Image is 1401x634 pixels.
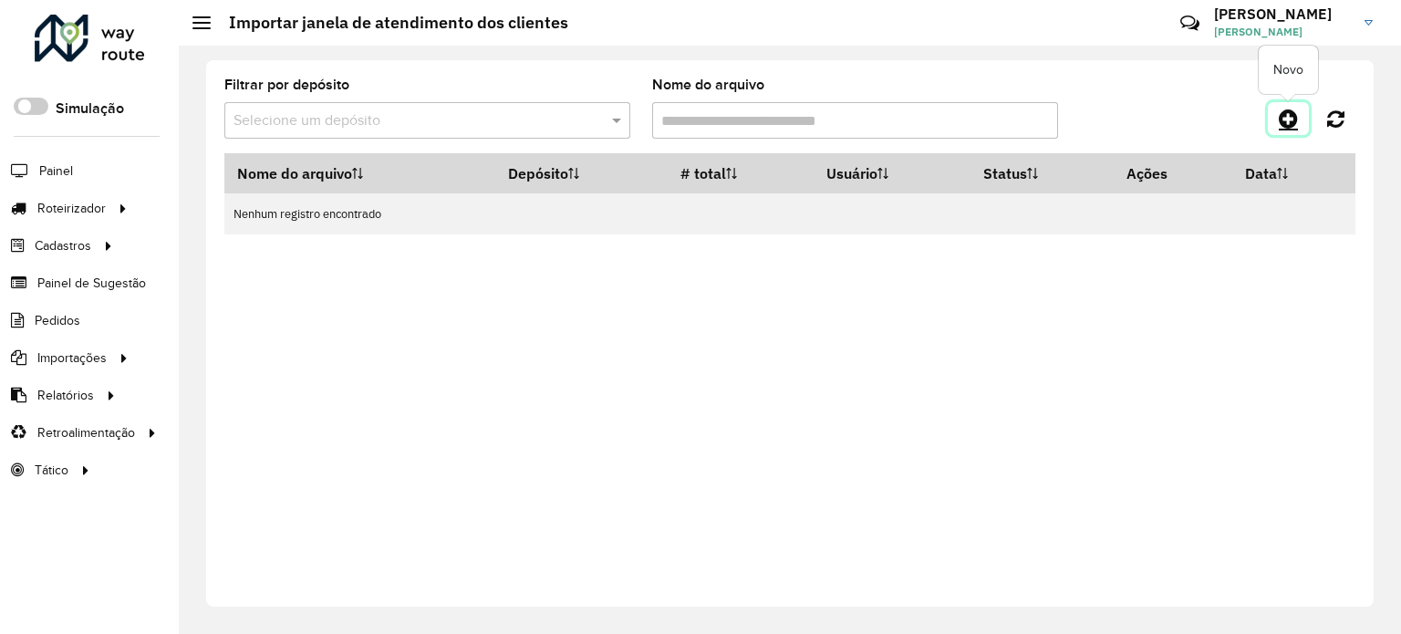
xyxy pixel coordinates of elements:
[211,13,568,33] h2: Importar janela de atendimento dos clientes
[35,311,80,330] span: Pedidos
[1114,154,1232,193] th: Ações
[35,461,68,480] span: Tático
[1259,46,1318,94] div: Novo
[495,154,668,193] th: Depósito
[224,154,495,193] th: Nome do arquivo
[37,423,135,442] span: Retroalimentação
[37,274,146,293] span: Painel de Sugestão
[815,154,970,193] th: Usuário
[1232,154,1355,193] th: Data
[1214,5,1351,23] h3: [PERSON_NAME]
[652,74,764,96] label: Nome do arquivo
[37,199,106,218] span: Roteirizador
[970,154,1114,193] th: Status
[37,386,94,405] span: Relatórios
[35,236,91,255] span: Cadastros
[56,98,124,120] label: Simulação
[224,193,1355,234] td: Nenhum registro encontrado
[1214,24,1351,40] span: [PERSON_NAME]
[37,348,107,368] span: Importações
[39,161,73,181] span: Painel
[1170,4,1209,43] a: Contato Rápido
[224,74,349,96] label: Filtrar por depósito
[668,154,815,193] th: # total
